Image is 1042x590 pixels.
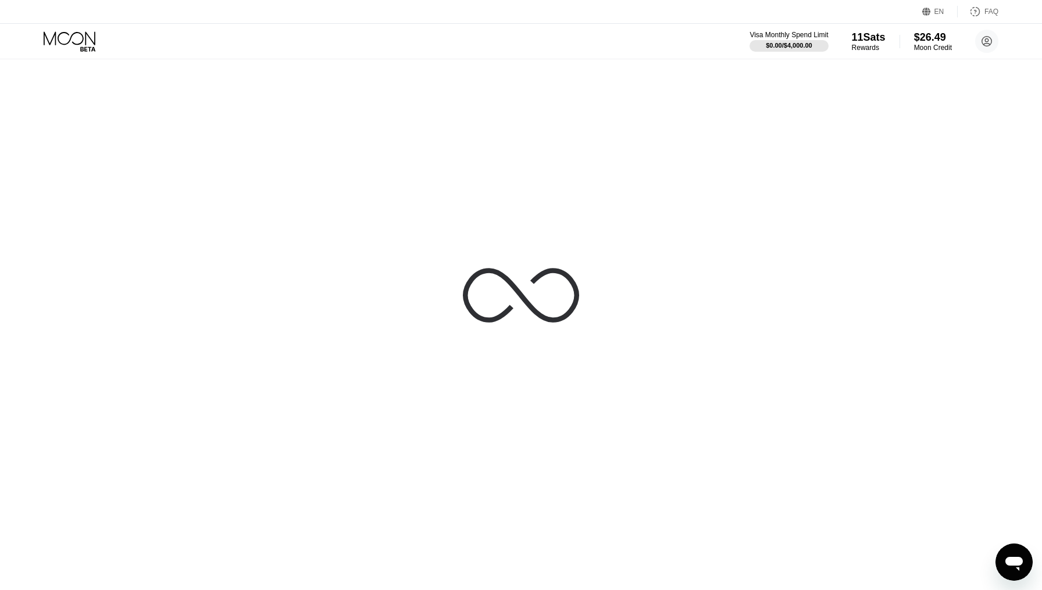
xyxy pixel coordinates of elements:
div: $26.49 [914,31,952,44]
div: Visa Monthly Spend Limit$0.00/$4,000.00 [750,31,828,52]
div: $26.49Moon Credit [914,31,952,52]
div: Visa Monthly Spend Limit [750,31,828,39]
div: Rewards [852,44,886,52]
div: Moon Credit [914,44,952,52]
iframe: Button to launch messaging window [995,543,1033,581]
div: EN [934,8,944,16]
div: FAQ [984,8,998,16]
div: EN [922,6,958,17]
div: $0.00 / $4,000.00 [766,42,812,49]
div: 11 Sats [852,31,886,44]
div: 11SatsRewards [852,31,886,52]
div: FAQ [958,6,998,17]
